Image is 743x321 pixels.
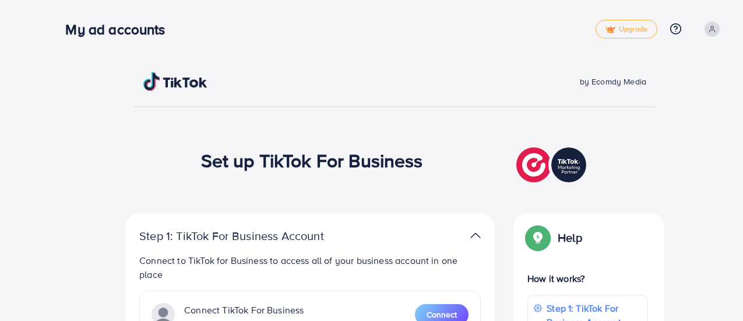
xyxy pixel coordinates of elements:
a: tickUpgrade [596,20,657,38]
img: Popup guide [527,227,548,248]
h3: My ad accounts [65,21,174,38]
img: TikTok [143,72,207,91]
img: TikTok partner [470,227,481,244]
span: by Ecomdy Media [580,76,646,87]
img: TikTok partner [516,144,589,185]
span: Upgrade [605,25,647,34]
h1: Set up TikTok For Business [201,149,423,171]
p: Step 1: TikTok For Business Account [139,229,361,243]
p: How it works? [527,271,648,285]
p: Help [558,231,582,245]
img: tick [605,26,615,34]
